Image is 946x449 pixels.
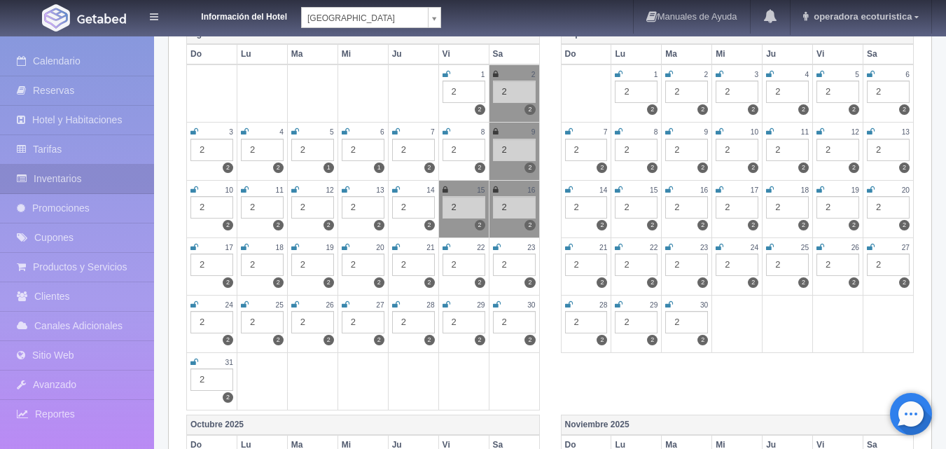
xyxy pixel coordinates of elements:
[477,244,485,251] small: 22
[443,139,485,161] div: 2
[798,277,809,288] label: 2
[665,196,708,219] div: 2
[324,277,334,288] label: 2
[615,196,658,219] div: 2
[241,311,284,333] div: 2
[899,220,910,230] label: 2
[374,335,384,345] label: 2
[190,139,233,161] div: 2
[223,277,233,288] label: 2
[697,277,708,288] label: 2
[863,44,914,64] th: Sa
[766,254,809,276] div: 2
[700,244,708,251] small: 23
[388,44,438,64] th: Ju
[376,301,384,309] small: 27
[175,7,287,23] dt: Información del Hotel
[599,244,607,251] small: 21
[493,254,536,276] div: 2
[766,196,809,219] div: 2
[241,139,284,161] div: 2
[647,335,658,345] label: 2
[801,186,809,194] small: 18
[431,128,435,136] small: 7
[291,139,334,161] div: 2
[763,44,813,64] th: Ju
[291,311,334,333] div: 2
[527,301,535,309] small: 30
[187,415,540,436] th: Octubre 2025
[766,81,809,103] div: 2
[326,186,333,194] small: 12
[443,254,485,276] div: 2
[392,311,435,333] div: 2
[905,71,910,78] small: 6
[424,335,435,345] label: 2
[477,301,485,309] small: 29
[700,186,708,194] small: 16
[223,335,233,345] label: 2
[899,163,910,173] label: 2
[801,244,809,251] small: 25
[697,104,708,115] label: 2
[438,44,489,64] th: Vi
[697,335,708,345] label: 2
[531,71,536,78] small: 2
[704,128,709,136] small: 9
[376,186,384,194] small: 13
[902,186,910,194] small: 20
[324,220,334,230] label: 2
[273,163,284,173] label: 2
[276,244,284,251] small: 18
[291,196,334,219] div: 2
[190,368,233,391] div: 2
[561,415,914,436] th: Noviembre 2025
[493,196,536,219] div: 2
[712,44,763,64] th: Mi
[481,71,485,78] small: 1
[531,128,536,136] small: 9
[237,44,287,64] th: Lu
[597,335,607,345] label: 2
[374,277,384,288] label: 2
[665,139,708,161] div: 2
[424,220,435,230] label: 2
[565,139,608,161] div: 2
[798,104,809,115] label: 2
[851,244,859,251] small: 26
[615,139,658,161] div: 2
[424,277,435,288] label: 2
[611,44,662,64] th: Lu
[443,81,485,103] div: 2
[392,139,435,161] div: 2
[615,81,658,103] div: 2
[241,254,284,276] div: 2
[77,13,126,24] img: Getabed
[748,277,758,288] label: 2
[527,244,535,251] small: 23
[223,163,233,173] label: 2
[766,139,809,161] div: 2
[190,196,233,219] div: 2
[615,311,658,333] div: 2
[851,186,859,194] small: 19
[816,81,859,103] div: 2
[225,359,233,366] small: 31
[813,44,863,64] th: Vi
[751,128,758,136] small: 10
[190,311,233,333] div: 2
[704,71,709,78] small: 2
[443,196,485,219] div: 2
[650,244,658,251] small: 22
[654,71,658,78] small: 1
[443,311,485,333] div: 2
[716,254,758,276] div: 2
[524,220,535,230] label: 2
[424,163,435,173] label: 2
[899,104,910,115] label: 2
[751,186,758,194] small: 17
[392,196,435,219] div: 2
[662,44,712,64] th: Ma
[380,128,384,136] small: 6
[899,277,910,288] label: 2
